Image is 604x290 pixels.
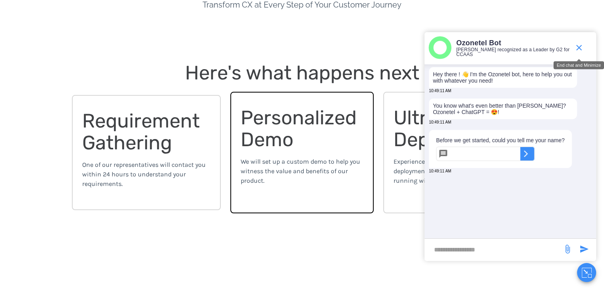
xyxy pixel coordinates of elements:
[554,61,604,69] div: End chat and Minimize
[433,71,573,84] p: Hey there ! 👋 I'm the Ozonetel bot, here to help you out with whatever you need!
[428,36,452,59] img: header
[394,106,503,151] span: Ultrafast Deployment
[429,169,451,173] span: 10:49:11 AM
[571,40,587,56] span: end chat or minimize
[577,263,596,282] button: Close chat
[576,241,592,257] span: send message
[185,61,419,84] span: Here's what happens next
[456,39,570,48] p: Ozonetel Bot
[436,137,565,143] p: Before we get started, could you tell me your name?
[433,102,573,115] p: You know what's even better than [PERSON_NAME]? Ozonetel + ChatGPT = 😍!
[394,158,509,184] span: Experience the industry's fastest deployments. Have your solution up and running within 24 hours.
[456,47,570,57] p: [PERSON_NAME] recognized as a Leader by G2 for CCAAS
[241,106,361,151] span: Personalized Demo
[241,158,360,184] span: We will set up a custom demo to help you witness the value and benefits of our product.
[82,161,206,188] span: One of our representatives will contact you within 24 hours to understand your requirements.
[429,120,451,124] span: 10:49:11 AM
[560,241,575,257] span: send message
[82,109,205,154] span: Requirement Gathering
[429,89,451,93] span: 10:49:11 AM
[428,243,559,257] div: new-msg-input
